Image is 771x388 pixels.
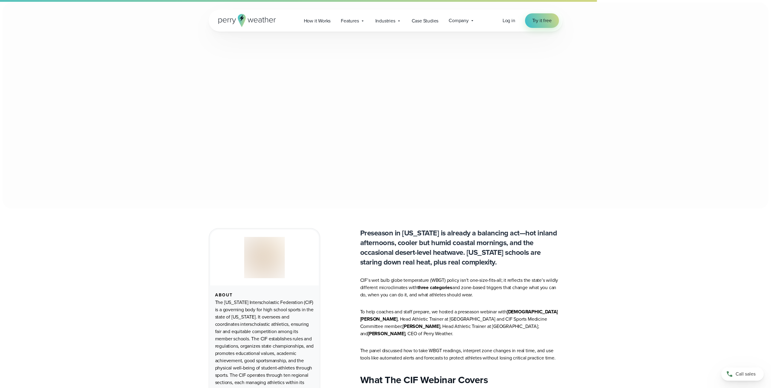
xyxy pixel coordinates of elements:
[341,17,359,25] span: Features
[360,374,563,386] h2: What The CIF Webinar Covers
[360,347,563,362] p: The panel discussed how to take WBGT readings, interpret zone changes in real time, and use tools...
[360,228,563,267] p: Preseason in [US_STATE] is already a balancing act—hot inland afternoons, cooler but humid coasta...
[532,17,552,24] span: Try it free
[375,17,395,25] span: Industries
[368,330,405,337] strong: [PERSON_NAME]
[360,277,563,299] p: CIF’s wet bulb globe temperature (WBGT) policy isn’t one-size-fits-all; it reflects the state’s w...
[360,308,558,322] strong: [DEMOGRAPHIC_DATA][PERSON_NAME]
[407,15,444,27] a: Case Studies
[412,17,439,25] span: Case Studies
[449,17,469,24] span: Company
[403,323,440,330] strong: [PERSON_NAME]
[417,284,452,291] strong: three categories
[736,370,756,378] span: Call sales
[360,308,563,337] p: To help coaches and staff prepare, we hosted a preseason webinar with , Head Athletic Trainer at ...
[503,17,515,24] a: Log in
[721,367,764,381] a: Call sales
[525,13,559,28] a: Try it free
[304,17,331,25] span: How it Works
[215,293,314,298] div: About
[299,15,336,27] a: How it Works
